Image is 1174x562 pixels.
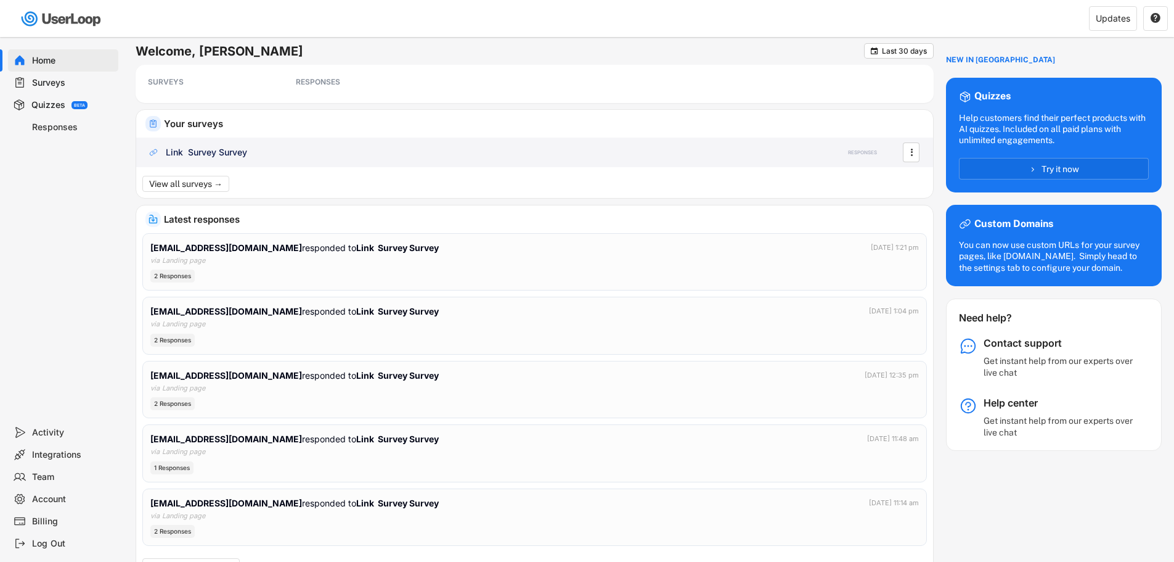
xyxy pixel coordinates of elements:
[142,176,229,192] button: View all surveys →
[148,77,259,87] div: SURVEYS
[871,242,919,253] div: [DATE] 1:21 pm
[136,43,864,59] h6: Welcome, [PERSON_NAME]
[984,415,1138,437] div: Get instant help from our experts over live chat
[150,305,439,318] div: responded to
[905,143,918,162] button: 
[870,46,879,56] button: 
[150,306,302,316] strong: [EMAIL_ADDRESS][DOMAIN_NAME]
[865,370,919,381] div: [DATE] 12:35 pm
[150,498,302,508] strong: [EMAIL_ADDRESS][DOMAIN_NAME]
[150,319,160,329] div: via
[984,397,1138,410] div: Help center
[356,370,439,381] strong: Link Survey Survey
[356,306,439,316] strong: Link Survey Survey
[959,112,1149,146] div: Help customers find their perfect products with AI quizzes. Included on all paid plans with unlim...
[32,427,113,439] div: Activity
[869,306,919,316] div: [DATE] 1:04 pm
[984,355,1138,378] div: Get instant help from our experts over live chat
[1096,14,1130,23] div: Updates
[32,471,113,483] div: Team
[848,149,877,156] div: RESPONSES
[150,270,195,283] div: 2 Responses
[150,434,302,444] strong: [EMAIL_ADDRESS][DOMAIN_NAME]
[150,397,195,410] div: 2 Responses
[32,494,113,505] div: Account
[150,525,195,538] div: 2 Responses
[150,383,160,394] div: via
[959,158,1149,180] button: Try it now
[150,447,160,457] div: via
[867,434,919,444] div: [DATE] 11:48 am
[32,55,113,67] div: Home
[150,370,302,381] strong: [EMAIL_ADDRESS][DOMAIN_NAME]
[1150,13,1161,24] button: 
[296,77,407,87] div: RESPONSES
[32,449,113,461] div: Integrations
[32,516,113,527] div: Billing
[150,369,439,382] div: responded to
[32,122,113,133] div: Responses
[166,146,247,159] div: Link Survey Survey
[974,218,1053,231] div: Custom Domains
[959,239,1149,273] div: You can now use custom URLs for your survey pages, like [DOMAIN_NAME]. Simply head to the setting...
[162,319,205,329] div: Landing page
[946,56,1055,65] div: NEW IN [GEOGRAPHIC_DATA]
[882,48,927,55] div: Last 30 days
[356,498,439,508] strong: Link Survey Survey
[150,432,439,445] div: responded to
[869,498,919,508] div: [DATE] 11:14 am
[150,461,194,474] div: 1 Responses
[959,312,1045,324] div: Need help?
[356,242,439,253] strong: Link Survey Survey
[32,77,113,89] div: Surveys
[149,215,158,224] img: IncomingMajor.svg
[162,447,205,457] div: Landing page
[150,497,439,510] div: responded to
[162,383,205,394] div: Landing page
[31,99,65,111] div: Quizzes
[162,511,205,521] div: Landing page
[164,215,924,224] div: Latest responses
[164,119,924,128] div: Your surveys
[984,337,1138,350] div: Contact support
[974,90,1011,103] div: Quizzes
[74,103,85,107] div: BETA
[162,255,205,266] div: Landing page
[150,255,160,266] div: via
[150,241,439,254] div: responded to
[18,6,105,31] img: userloop-logo-01.svg
[356,434,439,444] strong: Link Survey Survey
[150,334,195,347] div: 2 Responses
[910,146,913,159] text: 
[32,538,113,550] div: Log Out
[150,242,302,253] strong: [EMAIL_ADDRESS][DOMAIN_NAME]
[150,511,160,521] div: via
[871,46,878,56] text: 
[1042,165,1079,173] span: Try it now
[1151,12,1160,23] text: 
